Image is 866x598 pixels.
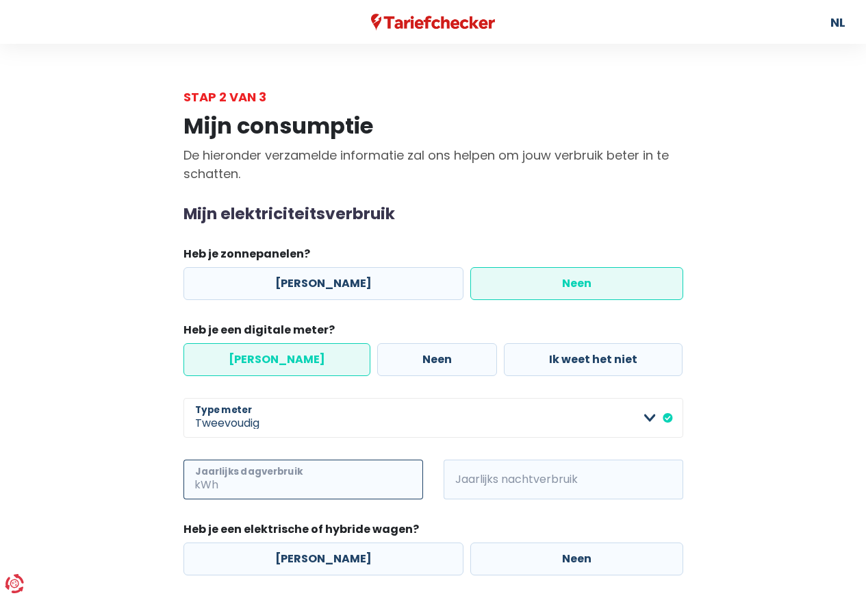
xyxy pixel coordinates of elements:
span: kWh [444,460,481,499]
h1: Mijn consumptie [183,113,683,139]
div: Stap 2 van 3 [183,88,683,106]
h2: Mijn elektriciteitsverbruik [183,205,683,224]
legend: Heb je zonnepanelen? [183,246,683,267]
p: De hieronder verzamelde informatie zal ons helpen om jouw verbruik beter in te schatten. [183,146,683,183]
legend: Heb je een elektrische of hybride wagen? [183,521,683,543]
label: [PERSON_NAME] [183,543,463,575]
label: Neen [470,543,683,575]
label: [PERSON_NAME] [183,343,370,376]
label: Neen [470,267,683,300]
label: Neen [377,343,497,376]
label: [PERSON_NAME] [183,267,463,300]
img: Tariefchecker logo [371,14,496,31]
legend: Heb je een digitale meter? [183,322,683,343]
label: Ik weet het niet [504,343,683,376]
span: kWh [183,460,221,499]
